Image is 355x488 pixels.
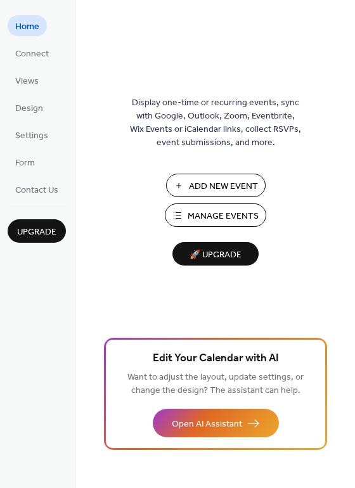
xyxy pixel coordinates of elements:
[15,75,39,88] span: Views
[15,48,49,61] span: Connect
[153,350,279,368] span: Edit Your Calendar with AI
[130,96,301,150] span: Display one-time or recurring events, sync with Google, Outlook, Zoom, Eventbrite, Wix Events or ...
[189,180,258,193] span: Add New Event
[15,184,58,197] span: Contact Us
[8,124,56,145] a: Settings
[165,203,266,227] button: Manage Events
[172,418,242,431] span: Open AI Assistant
[166,174,266,197] button: Add New Event
[8,219,66,243] button: Upgrade
[8,42,56,63] a: Connect
[180,247,251,264] span: 🚀 Upgrade
[172,242,259,266] button: 🚀 Upgrade
[8,15,47,36] a: Home
[15,157,35,170] span: Form
[8,179,66,200] a: Contact Us
[15,102,43,115] span: Design
[153,409,279,437] button: Open AI Assistant
[127,369,304,399] span: Want to adjust the layout, update settings, or change the design? The assistant can help.
[17,226,56,239] span: Upgrade
[8,151,42,172] a: Form
[15,129,48,143] span: Settings
[8,97,51,118] a: Design
[188,210,259,223] span: Manage Events
[8,70,46,91] a: Views
[15,20,39,34] span: Home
